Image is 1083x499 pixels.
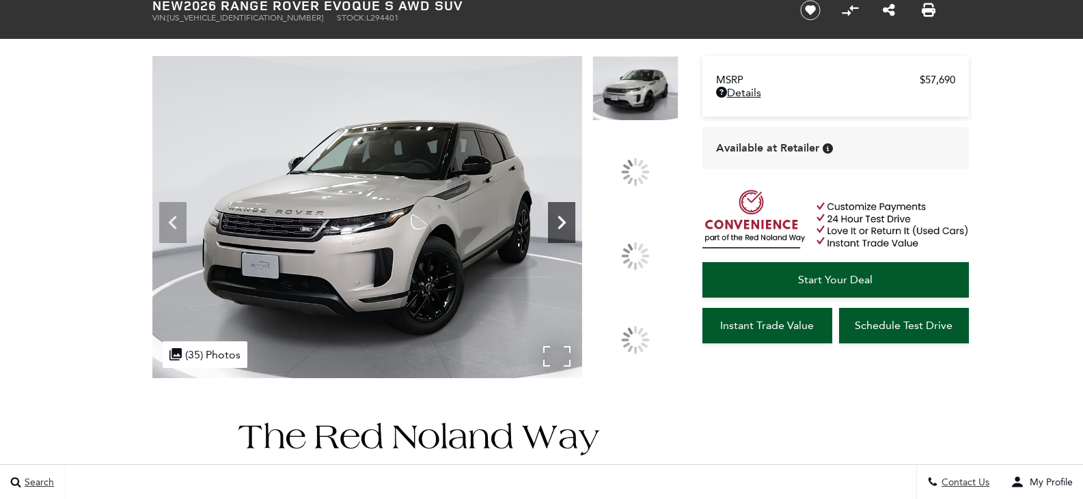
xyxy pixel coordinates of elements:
a: Schedule Test Drive [839,308,969,343]
span: Instant Trade Value [720,319,814,332]
a: MSRP $57,690 [716,74,955,86]
span: Start Your Deal [798,273,873,286]
div: (35) Photos [163,341,247,368]
span: L294401 [366,13,399,23]
span: $57,690 [920,74,955,86]
a: Details [716,86,955,99]
span: Search [21,476,54,488]
span: Contact Us [938,476,989,488]
img: New 2026 Seoul Pearl Silver Land Rover S image 1 [152,56,582,378]
span: Available at Retailer [716,141,819,156]
a: Instant Trade Value [702,308,832,343]
button: user-profile-menu [1000,465,1083,499]
span: My Profile [1024,476,1073,488]
img: New 2026 Seoul Pearl Silver Land Rover S image 1 [592,56,678,121]
span: MSRP [716,74,920,86]
a: Share this New 2026 Range Rover Evoque S AWD SUV [883,2,895,18]
span: Schedule Test Drive [855,319,952,332]
div: Vehicle is in stock and ready for immediate delivery. Due to demand, availability is subject to c... [823,143,833,154]
a: Start Your Deal [702,262,969,298]
a: Print this New 2026 Range Rover Evoque S AWD SUV [922,2,935,18]
span: [US_VEHICLE_IDENTIFICATION_NUMBER] [167,13,323,23]
span: Stock: [337,13,366,23]
span: VIN: [152,13,167,23]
